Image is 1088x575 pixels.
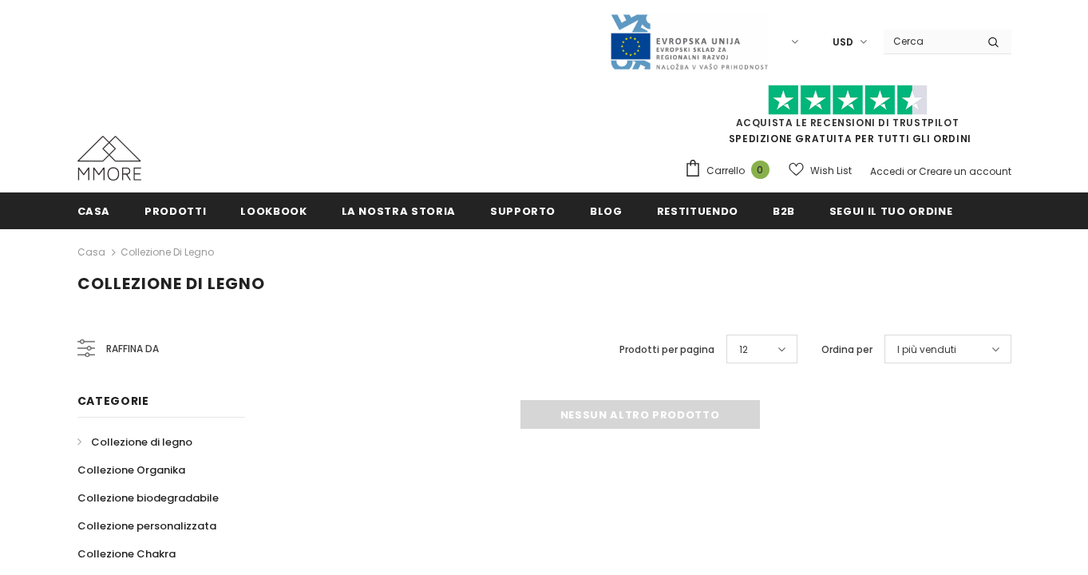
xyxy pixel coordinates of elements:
a: Creare un account [919,165,1011,178]
span: Wish List [810,163,852,179]
span: La nostra storia [342,204,456,219]
a: Restituendo [657,192,738,228]
span: Raffina da [106,340,159,358]
span: Carrello [706,163,745,179]
a: Casa [77,192,111,228]
img: Fidati di Pilot Stars [768,85,928,116]
label: Ordina per [821,342,872,358]
a: Accedi [870,165,904,178]
span: Lookbook [240,204,307,219]
span: 12 [739,342,748,358]
span: 0 [751,161,770,179]
span: Segui il tuo ordine [829,204,952,219]
a: Segui il tuo ordine [829,192,952,228]
span: USD [833,34,853,50]
label: Prodotti per pagina [619,342,714,358]
a: Carrello 0 [684,159,777,183]
a: Collezione biodegradabile [77,484,219,512]
span: Casa [77,204,111,219]
a: Prodotti [144,192,206,228]
span: or [907,165,916,178]
span: B2B [773,204,795,219]
span: Restituendo [657,204,738,219]
a: Acquista le recensioni di TrustPilot [736,116,959,129]
span: SPEDIZIONE GRATUITA PER TUTTI GLI ORDINI [684,92,1011,145]
span: Categorie [77,393,149,409]
a: Wish List [789,157,852,184]
span: Prodotti [144,204,206,219]
a: La nostra storia [342,192,456,228]
a: supporto [490,192,556,228]
input: Search Site [884,30,975,53]
span: Collezione personalizzata [77,518,216,533]
a: Collezione di legno [121,245,214,259]
img: Javni Razpis [609,13,769,71]
a: B2B [773,192,795,228]
img: Casi MMORE [77,136,141,180]
a: Collezione Organika [77,456,185,484]
span: Collezione di legno [91,434,192,450]
a: Javni Razpis [609,34,769,48]
span: Blog [590,204,623,219]
span: Collezione Organika [77,462,185,478]
a: Casa [77,243,105,262]
a: Collezione personalizzata [77,512,216,540]
span: Collezione Chakra [77,546,176,561]
span: Collezione di legno [77,272,265,295]
span: Collezione biodegradabile [77,490,219,506]
a: Lookbook [240,192,307,228]
a: Collezione di legno [77,428,192,456]
a: Blog [590,192,623,228]
span: I più venduti [897,342,956,358]
span: supporto [490,204,556,219]
a: Collezione Chakra [77,540,176,568]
